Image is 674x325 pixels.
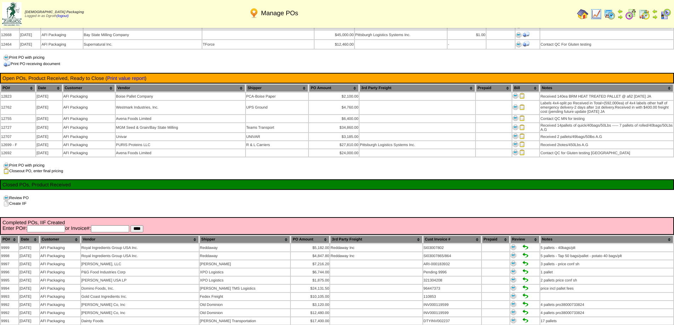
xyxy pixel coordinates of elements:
[448,40,486,49] td: -
[2,75,672,81] td: Open POs, Product Received, Ready to Close ( )
[625,8,636,20] img: calendarblend.gif
[617,8,623,14] img: arrowleft.gif
[36,133,62,140] td: [DATE]
[200,260,290,268] td: [PERSON_NAME]
[1,30,19,39] td: 12668
[523,253,528,258] img: Set to Handled
[540,285,673,292] td: price incl pallet fees
[40,252,80,260] td: AFI Packaging
[512,84,539,92] th: Bill
[604,8,615,20] img: calendarprod.gif
[4,195,9,201] img: print.gif
[200,268,290,276] td: XPO Logistics
[639,8,650,20] img: calendarinout.gif
[36,149,62,157] td: [DATE]
[513,124,518,130] img: Print
[540,236,673,243] th: Notes
[81,268,199,276] td: P&G Food Industries Corp
[291,270,329,274] div: $6,744.00
[202,40,314,49] td: TForce
[4,55,9,60] img: print.gif
[116,93,245,100] td: Boise Pallet Company
[36,141,62,149] td: [DATE]
[577,8,588,20] img: home.gif
[1,93,35,100] td: 12823
[652,14,658,20] img: arrowright.gif
[246,84,308,92] th: Shipper
[4,201,9,207] img: clone.gif
[1,285,18,292] td: 9994
[511,269,516,274] img: Print
[309,151,358,155] div: $24,000.00
[200,317,290,325] td: [PERSON_NAME] Transportation
[40,293,80,300] td: AFI Packaging
[40,260,80,268] td: AFI Packaging
[200,285,290,292] td: [PERSON_NAME] TMS Logistics
[513,104,518,110] img: Print
[116,101,245,114] td: Westmark Industries, Inc.
[315,33,354,37] div: $45,000.00
[63,115,115,122] td: AFI Packaging
[540,260,673,268] td: 3 pallets - price conf sh
[19,260,39,268] td: [DATE]
[511,318,516,323] img: Print
[315,42,354,47] div: $12,460.00
[1,236,18,243] th: PO#
[291,246,329,250] div: $5,182.00
[1,244,18,251] td: 9999
[291,262,329,266] div: $7,216.20
[1,123,35,132] td: 12727
[19,285,39,292] td: [DATE]
[63,141,115,149] td: AFI Packaging
[4,163,9,168] img: print.gif
[291,319,329,323] div: $17,400.00
[540,317,673,325] td: 17 pallets
[1,309,18,317] td: 9992
[200,244,290,251] td: Reddaway
[540,309,673,317] td: 4 pallets pro38000733824
[540,84,673,92] th: Notes
[19,244,39,251] td: [DATE]
[519,115,525,121] img: Close PO
[81,252,199,260] td: Royal Ingredients Group USA Inc.
[36,84,62,92] th: Date
[200,252,290,260] td: Reddaway
[330,244,422,251] td: Reddaway Inc
[540,115,673,122] td: Contact QC MN for testing
[291,286,329,291] div: $24,131.50
[1,293,18,300] td: 9993
[19,252,39,260] td: [DATE]
[40,285,80,292] td: AFI Packaging
[511,285,516,291] img: Print
[19,236,39,243] th: Date
[116,141,245,149] td: PURIS Proteins LLC
[423,277,481,284] td: 321304208
[25,10,84,14] span: [DEMOGRAPHIC_DATA] Packaging
[523,269,528,274] img: Set to Handled
[40,277,80,284] td: AFI Packaging
[330,236,422,243] th: 3rd Party Freight
[107,75,145,81] a: Print value report
[40,309,80,317] td: AFI Packaging
[4,60,11,68] img: truck.png
[81,309,199,317] td: [PERSON_NAME] Co, Inc
[540,252,673,260] td: 5 pallets - Tap 50 bags/pallet - potato 40 bags/plt
[423,293,481,300] td: 110853
[516,32,522,38] img: Print
[1,317,18,325] td: 9991
[513,141,518,147] img: Print
[540,101,673,114] td: Labels 4x4-split po Received in Total=(592,000ea) of 4x4 labels other half of emergency delivery-...
[523,318,528,323] img: Set to Handled
[81,285,199,292] td: Domino Foods, Inc.
[19,293,39,300] td: [DATE]
[523,285,528,291] img: Set to Handled
[519,124,525,130] img: Close PO
[63,93,115,100] td: AFI Packaging
[482,236,509,243] th: Prepaid
[516,42,522,47] img: Print
[116,115,245,122] td: Avena Foods Limited
[309,126,358,130] div: $34,860.00
[63,101,115,114] td: AFI Packaging
[309,117,358,121] div: $6,400.00
[200,236,290,243] th: Shipper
